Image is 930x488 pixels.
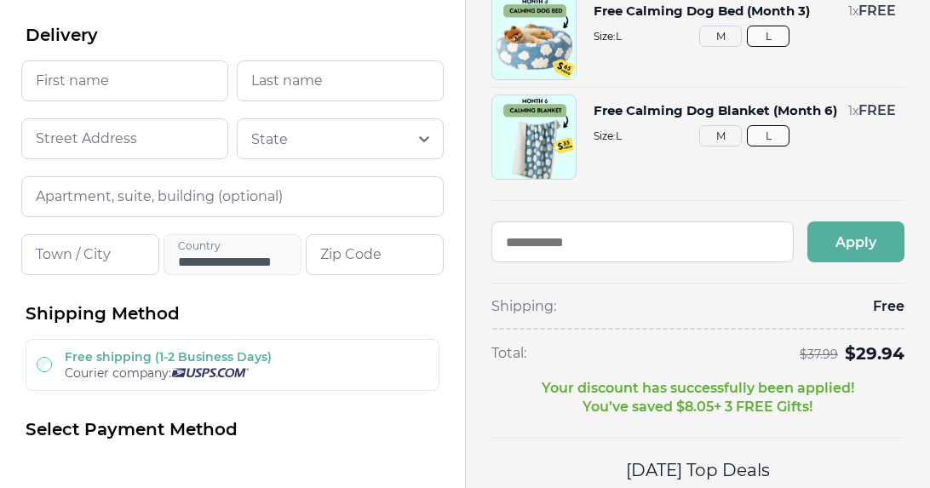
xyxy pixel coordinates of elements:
span: Shipping: [491,297,556,316]
span: Courier company: [65,365,171,381]
span: $ 29.94 [845,343,904,364]
span: Delivery [26,24,98,47]
button: M [699,125,742,146]
h2: Shipping Method [26,302,439,325]
button: L [747,125,789,146]
h2: [DATE] Top Deals [491,458,904,483]
img: Free Calming Dog Blanket (Month 6) [492,95,576,179]
button: L [747,26,789,47]
h2: Select Payment Method [26,418,439,441]
button: Free Calming Dog Blanket (Month 6) [594,101,837,120]
button: M [699,26,742,47]
p: Your discount has successfully been applied! You’ve saved $ 8.05 + 3 FREE Gifts! [542,379,854,416]
span: FREE [858,3,896,19]
span: Size: L [594,30,896,43]
span: Size: L [594,129,896,142]
label: Free shipping (1-2 Business Days) [65,349,272,365]
button: Free Calming Dog Bed (Month 3) [594,2,810,20]
span: Total: [491,344,526,363]
span: Free [873,297,904,316]
span: FREE [858,102,896,118]
span: 1 x [848,3,858,19]
button: Apply [807,221,904,262]
img: Usps courier company [171,368,249,377]
span: 1 x [848,103,858,118]
span: $ 37.99 [800,347,838,361]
